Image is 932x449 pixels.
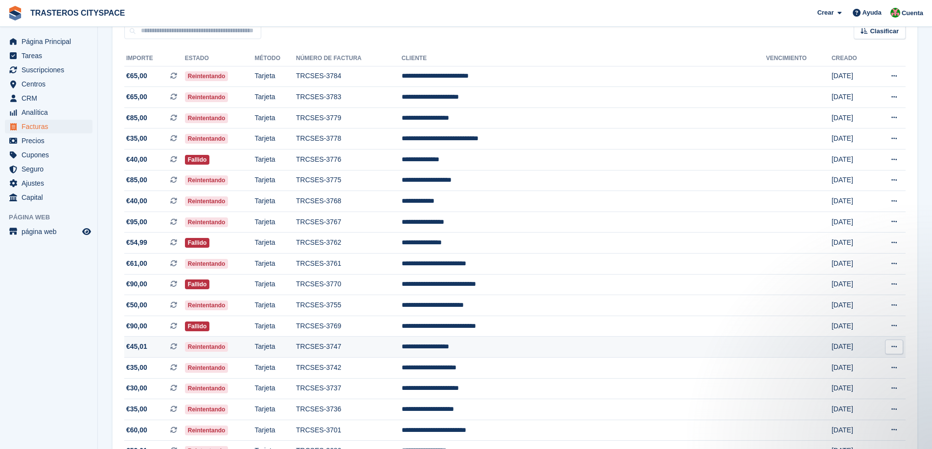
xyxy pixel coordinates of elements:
span: Tareas [22,49,80,63]
td: TRCSES-3779 [296,107,402,128]
a: menu [5,63,92,77]
img: CitySpace [890,8,900,18]
td: Tarjeta [255,233,296,254]
td: TRCSES-3737 [296,378,402,399]
td: Tarjeta [255,378,296,399]
td: TRCSES-3775 [296,170,402,191]
a: menu [5,148,92,162]
span: Reintentando [185,426,228,435]
td: Tarjeta [255,66,296,87]
a: menu [5,162,92,176]
td: Tarjeta [255,150,296,171]
td: Tarjeta [255,316,296,337]
span: €54,99 [126,237,147,248]
a: menu [5,91,92,105]
span: Fallido [185,279,210,289]
td: [DATE] [832,316,873,337]
span: CRM [22,91,80,105]
th: Cliente [402,51,766,66]
a: menu [5,120,92,133]
td: TRCSES-3784 [296,66,402,87]
span: €50,00 [126,300,147,310]
a: menu [5,176,92,190]
td: [DATE] [832,170,873,191]
td: TRCSES-3767 [296,212,402,233]
span: Cupones [22,148,80,162]
span: €60,00 [126,425,147,435]
td: [DATE] [832,191,873,212]
span: €35,00 [126,363,147,373]
td: [DATE] [832,107,873,128]
span: €61,00 [126,258,147,269]
td: TRCSES-3747 [296,337,402,358]
span: €40,00 [126,196,147,206]
td: TRCSES-3742 [296,358,402,379]
span: Seguro [22,162,80,176]
img: stora-icon-8386f47178a22dfd0bd8f6a31ec36ba5ce8667c1dd55bd0f319d3a0aa187defe.svg [8,6,23,21]
td: [DATE] [832,358,873,379]
span: €40,00 [126,154,147,165]
td: [DATE] [832,295,873,316]
a: menu [5,106,92,119]
span: Precios [22,134,80,148]
span: Fallido [185,321,210,331]
a: menu [5,49,92,63]
td: [DATE] [832,274,873,295]
th: Creado [832,51,873,66]
td: TRCSES-3768 [296,191,402,212]
span: Fallido [185,155,210,165]
td: Tarjeta [255,254,296,275]
span: Reintentando [185,363,228,373]
td: Tarjeta [255,399,296,420]
span: Clasificar [870,26,899,36]
span: €35,00 [126,404,147,414]
a: menu [5,191,92,204]
span: €65,00 [126,71,147,81]
span: Reintentando [185,259,228,269]
span: Cuenta [902,8,923,18]
th: Importe [124,51,185,66]
td: Tarjeta [255,191,296,212]
td: Tarjeta [255,274,296,295]
td: TRCSES-3769 [296,316,402,337]
span: €90,00 [126,321,147,331]
td: [DATE] [832,128,873,150]
span: Reintentando [185,405,228,414]
span: Reintentando [185,217,228,227]
span: Reintentando [185,196,228,206]
td: TRCSES-3770 [296,274,402,295]
td: [DATE] [832,254,873,275]
td: Tarjeta [255,295,296,316]
td: TRCSES-3762 [296,233,402,254]
span: €35,00 [126,133,147,144]
span: €65,00 [126,92,147,102]
td: Tarjeta [255,337,296,358]
td: TRCSES-3783 [296,87,402,108]
span: Reintentando [185,342,228,352]
td: TRCSES-3736 [296,399,402,420]
th: Método [255,51,296,66]
td: [DATE] [832,233,873,254]
td: Tarjeta [255,170,296,191]
th: Número de factura [296,51,402,66]
td: TRCSES-3755 [296,295,402,316]
td: [DATE] [832,337,873,358]
a: menu [5,35,92,48]
span: €85,00 [126,113,147,123]
td: Tarjeta [255,212,296,233]
td: [DATE] [832,420,873,441]
span: €85,00 [126,175,147,185]
span: €90,00 [126,279,147,289]
td: TRCSES-3776 [296,150,402,171]
span: Facturas [22,120,80,133]
td: Tarjeta [255,128,296,150]
a: TRASTEROS CITYSPACE [26,5,129,21]
span: Centros [22,77,80,91]
a: menu [5,77,92,91]
td: Tarjeta [255,358,296,379]
span: €45,01 [126,342,147,352]
span: Reintentando [185,300,228,310]
span: Página Principal [22,35,80,48]
a: Vista previa de la tienda [81,226,92,237]
span: Analítica [22,106,80,119]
